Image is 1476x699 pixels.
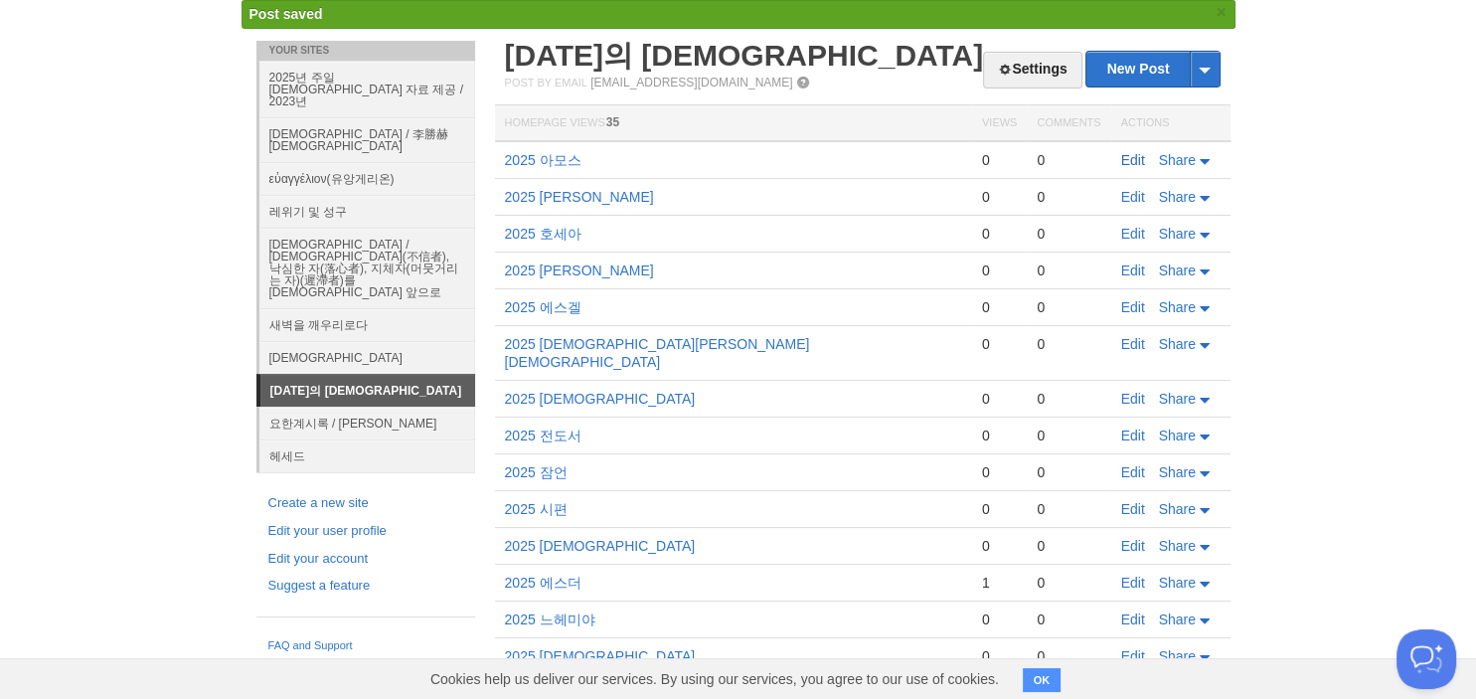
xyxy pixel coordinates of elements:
[1121,501,1145,517] a: Edit
[268,576,463,597] a: Suggest a feature
[259,162,475,195] a: εὐαγγέλιον(유앙게리온)
[1121,428,1145,443] a: Edit
[505,189,654,205] a: 2025 [PERSON_NAME]
[505,299,581,315] a: 2025 에스겔
[982,188,1017,206] div: 0
[259,117,475,162] a: [DEMOGRAPHIC_DATA] / 李勝赫[DEMOGRAPHIC_DATA]
[505,538,696,554] a: 2025 [DEMOGRAPHIC_DATA]
[505,464,568,480] a: 2025 잠언
[1159,152,1196,168] span: Share
[259,407,475,439] a: 요한계시록 / [PERSON_NAME]
[1027,105,1110,142] th: Comments
[1159,226,1196,242] span: Share
[268,637,463,655] a: FAQ and Support
[1159,262,1196,278] span: Share
[1121,538,1145,554] a: Edit
[982,611,1017,628] div: 0
[1037,225,1100,243] div: 0
[260,375,475,407] a: [DATE]의 [DEMOGRAPHIC_DATA]
[505,77,587,88] span: Post by Email
[505,152,581,168] a: 2025 아모스
[249,6,323,22] span: Post saved
[1037,427,1100,444] div: 0
[505,336,810,370] a: 2025 [DEMOGRAPHIC_DATA][PERSON_NAME][DEMOGRAPHIC_DATA]
[1037,390,1100,408] div: 0
[982,262,1017,279] div: 0
[505,575,581,591] a: 2025 에스더
[505,428,581,443] a: 2025 전도서
[1121,299,1145,315] a: Edit
[982,647,1017,665] div: 0
[268,549,463,570] a: Edit your account
[1121,464,1145,480] a: Edit
[1159,538,1196,554] span: Share
[268,493,463,514] a: Create a new site
[259,341,475,374] a: [DEMOGRAPHIC_DATA]
[1037,188,1100,206] div: 0
[1037,647,1100,665] div: 0
[1159,299,1196,315] span: Share
[1121,336,1145,352] a: Edit
[410,659,1019,699] span: Cookies help us deliver our services. By using our services, you agree to our use of cookies.
[1037,574,1100,592] div: 0
[1159,612,1196,627] span: Share
[505,648,696,664] a: 2025 [DEMOGRAPHIC_DATA]
[1037,463,1100,481] div: 0
[259,439,475,472] a: 헤세드
[1121,612,1145,627] a: Edit
[590,76,792,89] a: [EMAIL_ADDRESS][DOMAIN_NAME]
[1037,298,1100,316] div: 0
[1159,501,1196,517] span: Share
[972,105,1027,142] th: Views
[1159,391,1196,407] span: Share
[1121,575,1145,591] a: Edit
[505,262,654,278] a: 2025 [PERSON_NAME]
[982,500,1017,518] div: 0
[1121,648,1145,664] a: Edit
[1037,151,1100,169] div: 0
[1086,52,1219,87] a: New Post
[1121,391,1145,407] a: Edit
[1159,336,1196,352] span: Share
[1121,189,1145,205] a: Edit
[1111,105,1230,142] th: Actions
[982,151,1017,169] div: 0
[1023,668,1062,692] button: OK
[505,612,595,627] a: 2025 느헤미야
[505,226,581,242] a: 2025 호세아
[1037,500,1100,518] div: 0
[1121,262,1145,278] a: Edit
[1159,648,1196,664] span: Share
[495,105,972,142] th: Homepage Views
[982,463,1017,481] div: 0
[259,308,475,341] a: 새벽을 깨우리로다
[1121,226,1145,242] a: Edit
[259,228,475,308] a: [DEMOGRAPHIC_DATA] / [DEMOGRAPHIC_DATA](不信者), 낙심한 자(落心者), 지체자(머뭇거리는 자)(遲滯者)를 [DEMOGRAPHIC_DATA] 앞으로
[1159,428,1196,443] span: Share
[1037,262,1100,279] div: 0
[268,521,463,542] a: Edit your user profile
[505,39,984,72] a: [DATE]의 [DEMOGRAPHIC_DATA]
[1037,611,1100,628] div: 0
[259,195,475,228] a: 레위기 및 성구
[1159,464,1196,480] span: Share
[256,41,475,61] li: Your Sites
[982,427,1017,444] div: 0
[505,501,568,517] a: 2025 시편
[1396,629,1456,689] iframe: Help Scout Beacon - Open
[982,335,1017,353] div: 0
[259,61,475,117] a: 2025년 주일 [DEMOGRAPHIC_DATA] 자료 제공 / 2023년
[982,298,1017,316] div: 0
[982,225,1017,243] div: 0
[1037,335,1100,353] div: 0
[606,115,619,129] span: 35
[982,574,1017,592] div: 1
[982,390,1017,408] div: 0
[982,537,1017,555] div: 0
[1159,575,1196,591] span: Share
[505,391,696,407] a: 2025 [DEMOGRAPHIC_DATA]
[1121,152,1145,168] a: Edit
[1037,537,1100,555] div: 0
[983,52,1081,88] a: Settings
[1159,189,1196,205] span: Share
